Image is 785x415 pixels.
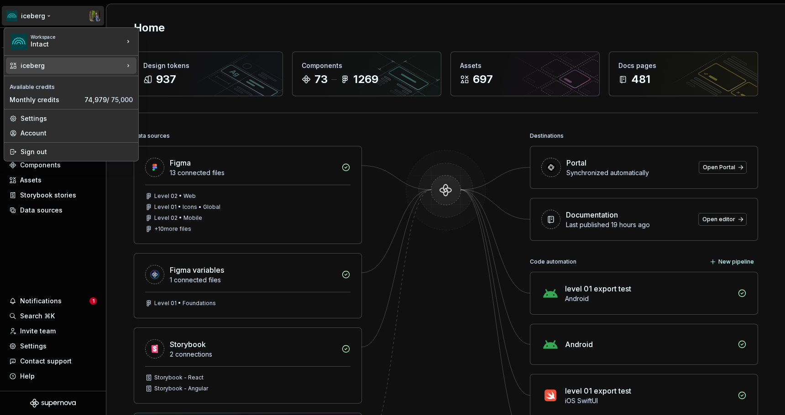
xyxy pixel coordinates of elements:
span: 75,000 [111,96,133,104]
div: Settings [21,114,133,123]
div: Intact [31,40,108,49]
div: Monthly credits [10,95,81,104]
div: Workspace [31,34,124,40]
div: Sign out [21,147,133,156]
div: iceberg [21,61,124,70]
img: 418c6d47-6da6-4103-8b13-b5999f8989a1.png [10,33,27,50]
div: Available credits [6,78,136,93]
span: 74,979 / [84,96,133,104]
div: Account [21,129,133,138]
